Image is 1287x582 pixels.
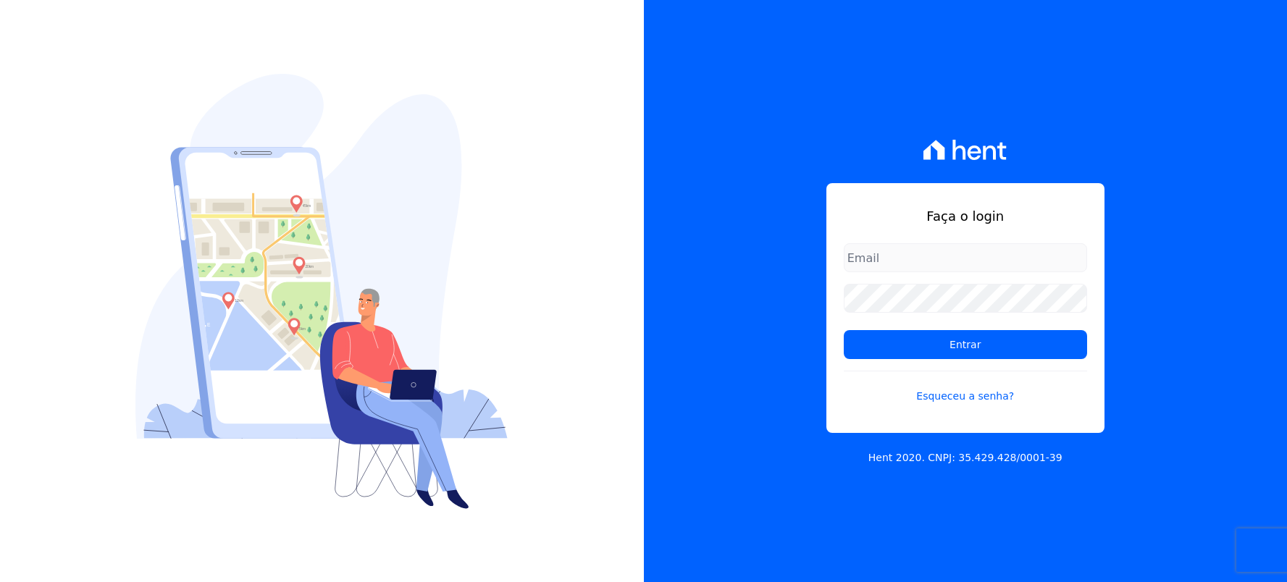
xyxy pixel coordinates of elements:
h1: Faça o login [844,206,1087,226]
img: Login [135,74,508,509]
input: Entrar [844,330,1087,359]
p: Hent 2020. CNPJ: 35.429.428/0001-39 [868,450,1062,465]
input: Email [844,243,1087,272]
a: Esqueceu a senha? [844,371,1087,404]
